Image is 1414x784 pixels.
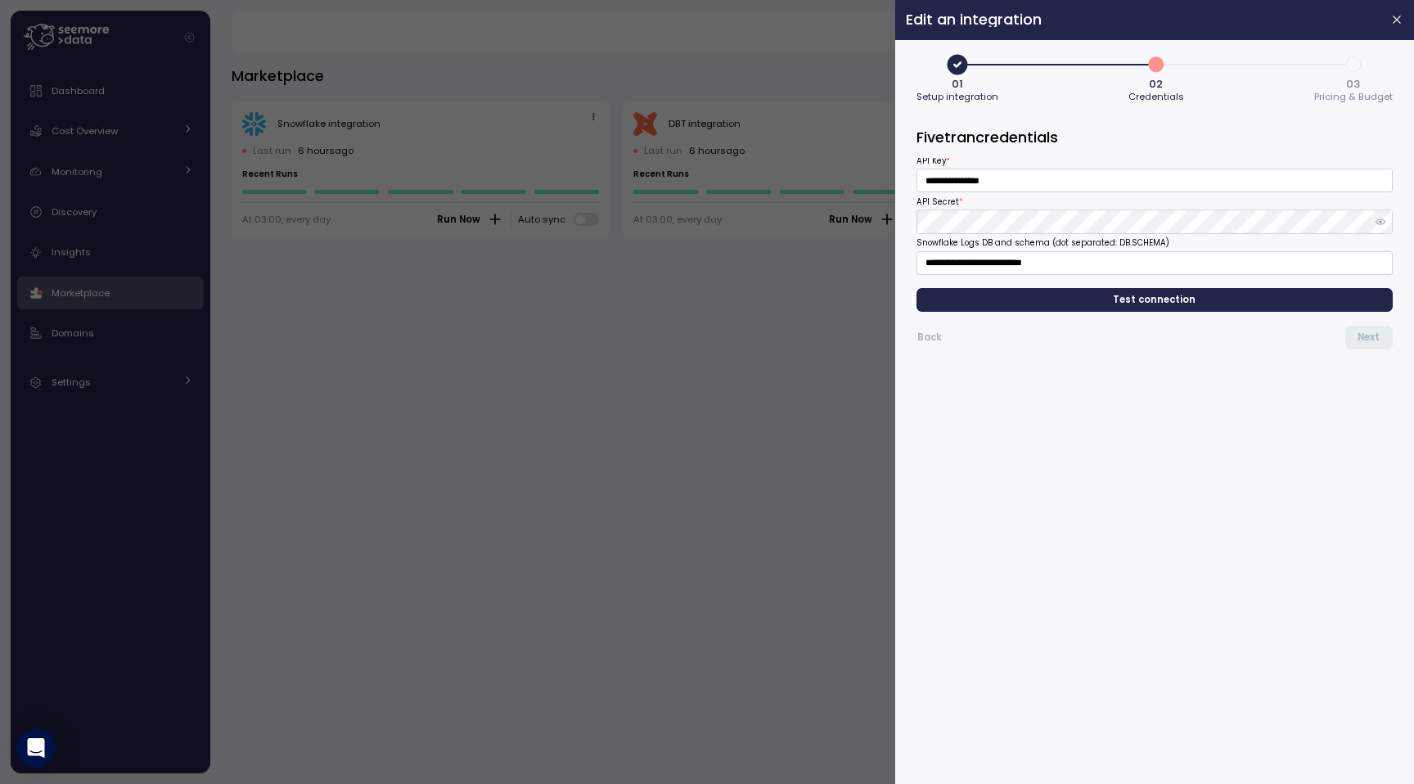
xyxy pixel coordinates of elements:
[1128,51,1184,106] button: 202Credentials
[916,127,1393,147] h3: Fivetran credentials
[1128,92,1184,101] span: Credentials
[916,51,998,106] button: 01Setup integration
[1340,51,1367,79] span: 3
[917,327,942,349] span: Back
[916,288,1393,312] button: Test connection
[916,326,943,349] button: Back
[1142,51,1170,79] span: 2
[916,92,998,101] span: Setup integration
[906,12,1377,27] h2: Edit an integration
[1345,326,1393,349] button: Next
[1150,79,1164,89] span: 02
[1358,327,1380,349] span: Next
[952,79,963,89] span: 01
[1314,51,1393,106] button: 303Pricing & Budget
[16,728,56,768] div: Open Intercom Messenger
[1114,289,1196,311] span: Test connection
[1347,79,1361,89] span: 03
[1314,92,1393,101] span: Pricing & Budget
